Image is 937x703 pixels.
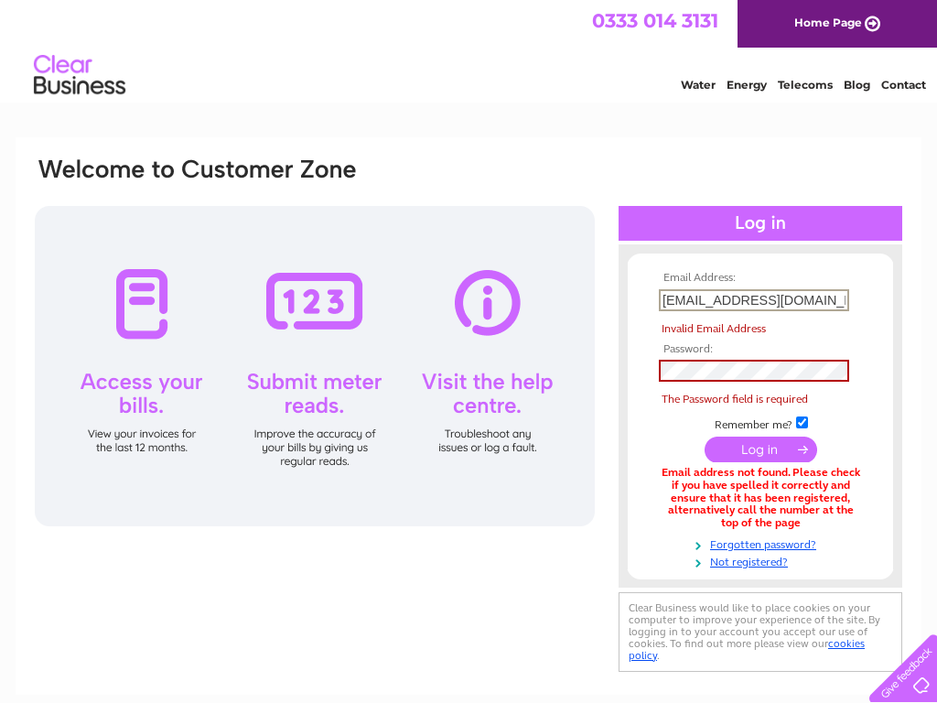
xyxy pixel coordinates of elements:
[592,9,718,32] a: 0333 014 3131
[654,272,867,285] th: Email Address:
[659,552,867,569] a: Not registered?
[629,637,865,662] a: cookies policy
[659,467,862,530] div: Email address not found. Please check if you have spelled it correctly and ensure that it has bee...
[659,535,867,552] a: Forgotten password?
[654,343,867,356] th: Password:
[38,10,902,89] div: Clear Business is a trading name of Verastar Limited (registered in [GEOGRAPHIC_DATA] No. 3667643...
[727,78,767,92] a: Energy
[881,78,926,92] a: Contact
[654,414,867,432] td: Remember me?
[778,78,833,92] a: Telecoms
[662,393,808,406] span: The Password field is required
[705,437,817,462] input: Submit
[33,48,126,103] img: logo.png
[681,78,716,92] a: Water
[844,78,870,92] a: Blog
[662,322,766,335] span: Invalid Email Address
[619,592,902,672] div: Clear Business would like to place cookies on your computer to improve your experience of the sit...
